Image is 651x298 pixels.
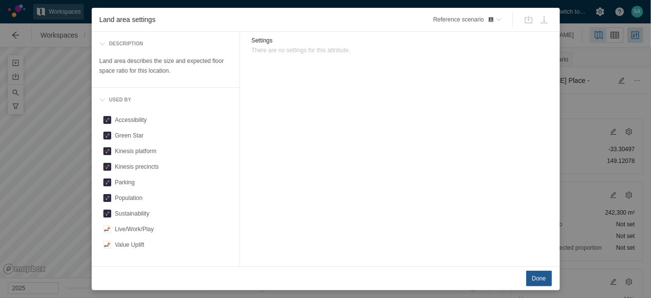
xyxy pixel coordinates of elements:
[92,14,423,25] span: Land area settings
[99,175,232,190] div: KKinesis logoParking
[433,15,493,24] span: Reference scenario
[115,131,228,140] div: Green Star
[115,209,228,219] div: Sustainability
[103,179,111,186] div: K
[103,147,111,155] div: K
[99,159,232,175] div: KKinesis logoKinesis precincts
[252,47,351,54] span: There are no settings for this attribute.
[430,12,504,27] button: Reference scenario
[105,96,132,104] div: Used by
[115,193,228,203] div: Population
[115,224,228,234] div: Live/Work/Play
[103,241,111,249] div: P
[99,128,232,143] div: KKinesis logoGreen Star
[103,210,111,218] div: K
[526,271,552,286] button: Done
[115,162,228,172] div: Kinesis precincts
[115,240,228,250] div: Value Uplift
[252,36,548,55] label: Settings
[103,225,111,233] div: P
[115,146,228,156] div: Kinesis platform
[99,190,232,206] div: KKinesis logoPopulation
[103,194,111,202] div: K
[99,112,232,128] div: KKinesis logoAccessibility
[92,8,560,290] div: Land area settings
[96,92,236,108] div: Used by
[96,36,236,52] div: Description
[99,56,232,76] p: Land area describes the size and expected floor space ratio for this location.
[99,221,232,237] div: PPwC Australia logoLive/Work/Play
[99,143,232,159] div: KKinesis logoKinesis platform
[115,115,228,125] div: Accessibility
[103,116,111,124] div: K
[99,237,232,253] div: PPwC Australia logoValue Uplift
[103,163,111,171] div: K
[99,206,232,221] div: KKinesis logoSustainability
[532,274,546,283] span: Done
[115,178,228,187] div: Parking
[105,40,143,48] div: Description
[103,132,111,139] div: K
